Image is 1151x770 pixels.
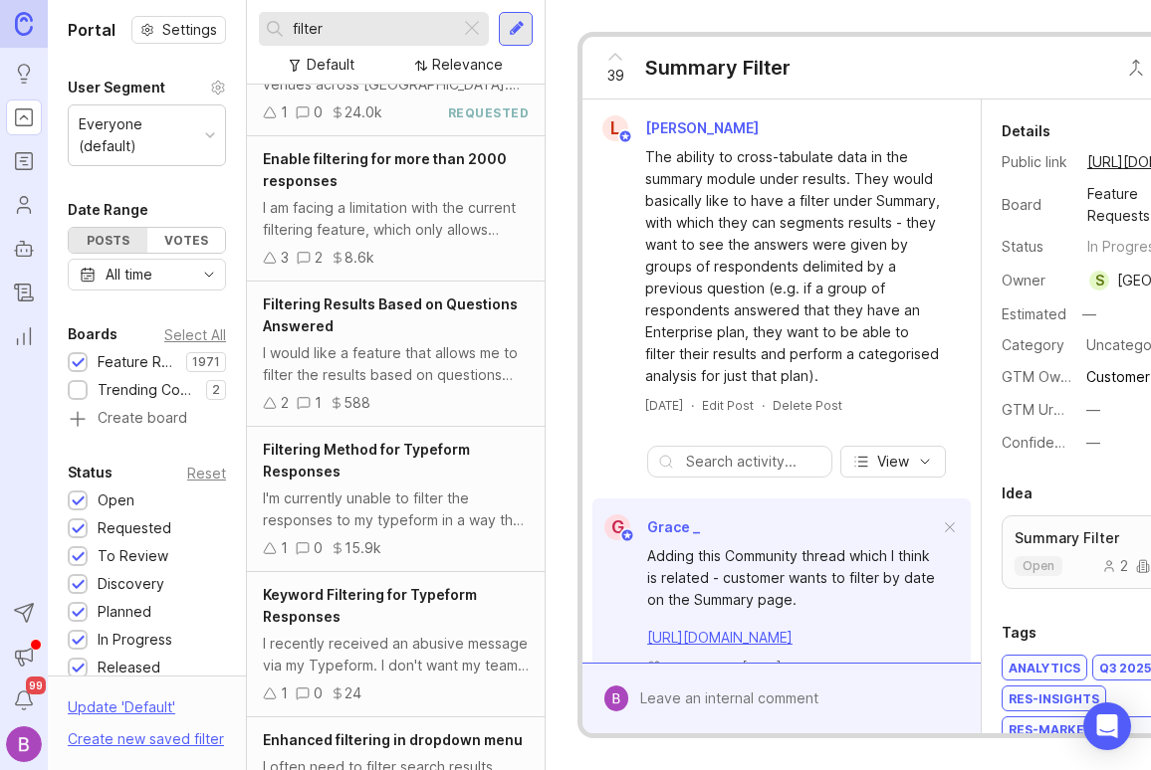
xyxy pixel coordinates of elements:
[98,601,151,623] div: Planned
[762,397,765,414] div: ·
[263,150,507,189] span: Enable filtering for more than 2000 responses
[263,295,518,334] span: Filtering Results Based on Questions Answered
[590,115,775,141] a: L[PERSON_NAME]
[1002,270,1071,291] div: Owner
[877,452,909,472] span: View
[345,537,381,559] div: 15.9k
[1076,301,1102,327] div: —
[645,54,791,82] div: Summary Filter
[106,264,152,286] div: All time
[68,461,113,484] div: Status
[6,639,42,674] button: Announcements
[98,545,168,567] div: To Review
[1083,702,1131,750] div: Open Intercom Messenger
[743,660,781,674] time: [DATE]
[1002,119,1050,143] div: Details
[98,379,196,401] div: Trending Community Topics
[79,113,197,157] div: Everyone (default)
[800,659,833,675] div: Reply
[1002,236,1071,258] div: Status
[773,397,842,414] div: Delete Post
[98,351,176,373] div: Feature Requests
[1002,368,1082,385] label: GTM Owner
[68,696,175,728] div: Update ' Default '
[680,659,724,675] div: Internal
[6,56,42,92] a: Ideas
[6,595,42,631] button: Send to Autopilot
[789,659,792,675] div: ·
[98,517,171,539] div: Requested
[6,99,42,135] a: Portal
[6,187,42,223] a: Users
[293,18,452,40] input: Search...
[192,354,220,370] p: 1971
[1002,401,1095,418] label: GTM Urgency
[345,247,374,269] div: 8.6k
[686,451,821,473] input: Search activity...
[448,104,530,121] div: requested
[98,629,172,651] div: In Progress
[344,392,370,414] div: 588
[592,514,700,540] a: GGrace _
[645,397,683,414] a: [DATE]
[68,76,165,99] div: User Segment
[193,267,225,283] svg: toggle icon
[6,143,42,179] a: Roadmaps
[702,397,754,414] div: Edit Post
[164,329,226,340] div: Select All
[15,12,33,35] img: Canny Home
[98,657,160,678] div: Released
[647,545,939,611] div: Adding this Community thread which I think is related - customer wants to filter by date on the S...
[281,101,288,123] div: 1
[647,518,700,535] span: Grace _
[212,382,220,398] p: 2
[1002,481,1033,505] div: Idea
[6,231,42,267] a: Autopilot
[1002,151,1071,173] div: Public link
[263,586,477,625] span: Keyword Filtering for Typeform Responses
[345,101,382,123] div: 24.0k
[247,136,545,282] a: Enable filtering for more than 2000 responsesI am facing a limitation with the current filtering ...
[732,659,735,675] div: ·
[6,275,42,310] a: Changelog
[314,682,323,704] div: 0
[618,129,633,144] img: member badge
[307,54,354,76] div: Default
[315,392,322,414] div: 1
[68,728,224,750] div: Create new saved filter
[247,572,545,717] a: Keyword Filtering for Typeform ResponsesI recently received an abusive message via my Typeform. I...
[691,397,694,414] div: ·
[247,282,545,427] a: Filtering Results Based on Questions AnsweredI would like a feature that allows me to filter the ...
[69,228,147,253] div: Posts
[314,537,323,559] div: 0
[131,16,226,44] button: Settings
[1086,399,1100,421] div: —
[840,446,946,478] button: View
[645,119,759,136] span: [PERSON_NAME]
[1102,559,1128,573] div: 2
[645,146,941,387] div: The ability to cross-tabulate data in the summary module under results. They would basically like...
[98,573,164,595] div: Discovery
[263,197,529,241] div: I am facing a limitation with the current filtering feature, which only allows filtering up to 20...
[1002,621,1036,645] div: Tags
[263,441,470,480] span: Filtering Method for Typeform Responses
[1002,434,1079,451] label: Confidence
[607,65,624,87] span: 39
[1002,334,1071,356] div: Category
[345,682,361,704] div: 24
[1003,686,1105,710] div: RES-Insights
[68,198,148,222] div: Date Range
[68,322,117,346] div: Boards
[263,731,523,748] span: Enhanced filtering in dropdown menu
[281,247,289,269] div: 3
[669,659,672,675] div: ·
[314,101,323,123] div: 0
[1002,194,1071,216] div: Board
[620,528,635,543] img: member badge
[1086,432,1100,454] div: —
[1089,271,1109,290] div: S
[6,726,42,762] img: Bailey Thompson
[1003,656,1086,679] div: Analytics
